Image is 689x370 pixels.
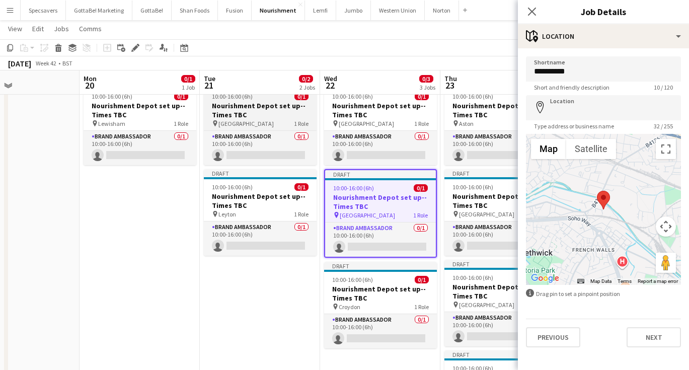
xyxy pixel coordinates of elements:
span: Croydon [339,303,360,311]
span: Jobs [54,24,69,33]
span: 0/2 [299,75,313,83]
button: Specsavers [21,1,66,20]
span: 0/1 [415,276,429,283]
span: [GEOGRAPHIC_DATA] [459,210,514,218]
div: Location [518,24,689,48]
button: Map Data [590,278,611,285]
button: Show street map [531,139,566,159]
span: 0/1 [414,184,428,192]
h3: Nourishment Depot set up--Times TBC [204,101,317,119]
button: Lemfi [305,1,336,20]
app-job-card: Draft10:00-16:00 (6h)0/1Nourishment Depot set up--Times TBC [GEOGRAPHIC_DATA]1 RoleBrand Ambassad... [324,169,437,258]
a: Open this area in Google Maps (opens a new window) [528,272,562,285]
app-job-card: Draft10:00-16:00 (6h)0/1Nourishment Depot set up--Times TBC [GEOGRAPHIC_DATA]1 RoleBrand Ambassad... [324,79,437,165]
h3: Nourishment Depot set up--Times TBC [444,282,557,301]
div: [DATE] [8,58,31,68]
span: Aston [459,120,474,127]
button: Keyboard shortcuts [577,278,584,285]
span: Mon [84,74,97,83]
span: 1 Role [294,210,309,218]
app-job-card: Draft10:00-16:00 (6h)0/1Nourishment Depot set up--Times TBC Leyton1 RoleBrand Ambassador0/110:00-... [204,169,317,256]
h3: Nourishment Depot set up--Times TBC [204,192,317,210]
div: Draft [325,170,436,178]
app-card-role: Brand Ambassador0/110:00-16:00 (6h) [324,131,437,165]
span: 0/1 [294,183,309,191]
div: Draft10:00-16:00 (6h)0/1Nourishment Depot set up--Times TBC Aston1 RoleBrand Ambassador0/110:00-1... [444,79,557,165]
button: Drag Pegman onto the map to open Street View [656,253,676,273]
div: Draft [444,260,557,268]
span: View [8,24,22,33]
span: 21 [202,80,215,91]
div: 1 Job [182,84,195,91]
app-card-role: Brand Ambassador0/110:00-16:00 (6h) [204,221,317,256]
app-job-card: Draft10:00-16:00 (6h)0/1Nourishment Depot set up--Times TBC Lewisham1 RoleBrand Ambassador0/110:0... [84,79,196,165]
span: 10:00-16:00 (6h) [452,183,493,191]
span: Leyton [218,210,236,218]
span: 0/1 [415,93,429,100]
span: 1 Role [414,120,429,127]
span: 10:00-16:00 (6h) [452,93,493,100]
app-job-card: Draft10:00-16:00 (6h)0/1Nourishment Depot set up--Times TBC [GEOGRAPHIC_DATA]1 RoleBrand Ambassad... [444,260,557,346]
span: Thu [444,74,457,83]
h3: Nourishment Depot set up--Times TBC [84,101,196,119]
app-card-role: Brand Ambassador0/110:00-16:00 (6h) [324,314,437,348]
span: 10:00-16:00 (6h) [92,93,132,100]
button: Fusion [218,1,252,20]
button: GottaBe! Marketing [66,1,132,20]
span: [GEOGRAPHIC_DATA] [459,301,514,309]
span: 10 / 120 [646,84,681,91]
h3: Nourishment Depot set up--Times TBC [324,101,437,119]
span: 0/1 [174,93,188,100]
span: 1 Role [414,303,429,311]
button: Map camera controls [656,216,676,237]
app-card-role: Brand Ambassador0/110:00-16:00 (6h) [325,223,436,257]
span: 32 / 255 [646,122,681,130]
span: 0/3 [419,75,433,83]
span: Wed [324,74,337,83]
button: Show satellite imagery [566,139,616,159]
button: Next [627,327,681,347]
h3: Nourishment Depot set up--Times TBC [444,101,557,119]
div: Draft [444,350,557,358]
img: Google [528,272,562,285]
span: 22 [323,80,337,91]
span: 10:00-16:00 (6h) [212,93,253,100]
div: Draft [324,262,437,270]
button: Previous [526,327,580,347]
div: Draft [444,169,557,177]
a: Report a map error [638,278,678,284]
button: Norton [425,1,459,20]
app-job-card: Draft10:00-16:00 (6h)0/1Nourishment Depot set up--Times TBC [GEOGRAPHIC_DATA]1 RoleBrand Ambassad... [444,169,557,256]
span: Edit [32,24,44,33]
span: Comms [79,24,102,33]
button: Nourishment [252,1,305,20]
button: Shan Foods [172,1,218,20]
h3: Nourishment Depot set up--Times TBC [324,284,437,303]
span: 10:00-16:00 (6h) [332,276,373,283]
a: Jobs [50,22,73,35]
div: Draft10:00-16:00 (6h)0/1Nourishment Depot set up--Times TBC [GEOGRAPHIC_DATA]1 RoleBrand Ambassad... [204,79,317,165]
span: 1 Role [413,211,428,219]
h3: Nourishment Depot set up--Times TBC [325,193,436,211]
span: [GEOGRAPHIC_DATA] [340,211,395,219]
a: Edit [28,22,48,35]
app-card-role: Brand Ambassador0/110:00-16:00 (6h) [444,131,557,165]
span: Short and friendly description [526,84,618,91]
h3: Job Details [518,5,689,18]
span: 10:00-16:00 (6h) [333,184,374,192]
span: 23 [443,80,457,91]
span: 0/1 [181,75,195,83]
span: 10:00-16:00 (6h) [212,183,253,191]
span: 1 Role [294,120,309,127]
span: Week 42 [33,59,58,67]
button: GottaBe! [132,1,172,20]
span: 0/1 [294,93,309,100]
span: Tue [204,74,215,83]
app-job-card: Draft10:00-16:00 (6h)0/1Nourishment Depot set up--Times TBC Croydon1 RoleBrand Ambassador0/110:00... [324,262,437,348]
button: Western Union [371,1,425,20]
div: Drag pin to set a pinpoint position [526,289,681,299]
